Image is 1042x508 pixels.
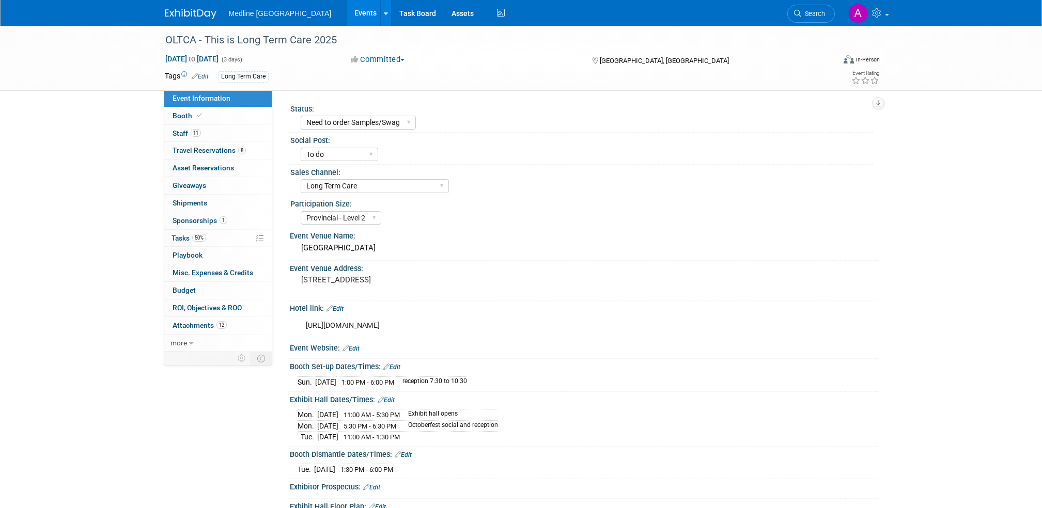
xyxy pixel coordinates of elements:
[173,321,227,329] span: Attachments
[315,377,336,388] td: [DATE]
[173,129,201,137] span: Staff
[164,335,272,352] a: more
[165,71,209,83] td: Tags
[173,268,253,277] span: Misc. Expenses & Credits
[164,230,272,247] a: Tasks50%
[301,275,523,284] pre: [STREET_ADDRESS]
[216,321,227,329] span: 12
[173,286,196,294] span: Budget
[164,177,272,194] a: Giveaways
[347,54,409,65] button: Committed
[378,396,395,404] a: Edit
[164,264,272,281] a: Misc. Expenses & Credits
[290,228,878,241] div: Event Venue Name:
[164,195,272,212] a: Shipments
[402,409,498,421] td: Exhibit hall opens
[221,56,242,63] span: (3 days)
[197,113,202,118] i: Booth reservation complete
[299,315,764,336] div: [URL][DOMAIN_NAME]
[192,73,209,80] a: Edit
[343,345,360,352] a: Edit
[172,234,206,242] span: Tasks
[164,317,272,334] a: Attachments12
[317,432,338,442] td: [DATE]
[314,464,335,475] td: [DATE]
[344,411,400,419] span: 11:00 AM - 5:30 PM
[173,251,203,259] span: Playbook
[298,240,870,256] div: [GEOGRAPHIC_DATA]
[173,181,206,189] span: Giveaways
[848,4,868,23] img: Angela Douglas
[164,125,272,142] a: Staff11
[341,378,394,386] span: 1:00 PM - 6:00 PM
[340,466,393,473] span: 1:30 PM - 6:00 PM
[774,54,880,69] div: Event Format
[164,299,272,316] a: ROI, Objectives & ROO
[164,142,272,159] a: Travel Reservations8
[290,165,873,178] div: Sales Channel:
[290,261,878,274] div: Event Venue Address:
[290,340,878,354] div: Event Website:
[787,5,835,23] a: Search
[164,247,272,264] a: Playbook
[383,363,400,371] a: Edit
[165,9,216,19] img: ExhibitDay
[165,54,219,63] span: [DATE] [DATE]
[162,31,819,50] div: OLTCA - This is Long Term Care 2025
[801,10,825,18] span: Search
[290,479,878,493] div: Exhibitor Prospectus:
[600,57,729,65] span: [GEOGRAPHIC_DATA], [GEOGRAPHIC_DATA]
[170,339,187,347] span: more
[164,282,272,299] a: Budget
[344,433,400,441] span: 11:00 AM - 1:30 PM
[173,146,246,154] span: Travel Reservations
[229,9,332,18] span: Medline [GEOGRAPHIC_DATA]
[396,377,467,388] td: reception 7:30 to 10:30
[238,147,246,154] span: 8
[298,464,314,475] td: Tue.
[164,160,272,177] a: Asset Reservations
[290,447,878,460] div: Booth Dismantle Dates/Times:
[164,90,272,107] a: Event Information
[395,451,412,458] a: Edit
[173,304,242,312] span: ROI, Objectives & ROO
[856,56,880,63] div: In-Person
[290,359,878,372] div: Booth Set-up Dates/Times:
[191,129,201,137] span: 11
[251,352,272,365] td: Toggle Event Tabs
[363,484,380,491] a: Edit
[233,352,251,365] td: Personalize Event Tab Strip
[173,164,234,172] span: Asset Reservations
[844,55,854,63] img: Format-Inperson.png
[192,234,206,242] span: 50%
[290,300,878,314] div: Hotel link:
[402,420,498,432] td: Octoberfest social and reception
[326,305,344,312] a: Edit
[317,420,338,432] td: [DATE]
[298,420,317,432] td: Mon.
[173,112,204,120] span: Booth
[317,409,338,421] td: [DATE]
[290,196,873,209] div: Participation Size:
[173,94,230,102] span: Event Information
[187,55,197,63] span: to
[290,133,873,146] div: Social Post:
[290,392,878,405] div: Exhibit Hall Dates/Times:
[344,422,396,430] span: 5:30 PM - 6:30 PM
[298,432,317,442] td: Tue.
[173,216,227,225] span: Sponsorships
[298,377,315,388] td: Sun.
[164,212,272,229] a: Sponsorships1
[851,71,879,76] div: Event Rating
[290,101,873,114] div: Status:
[298,409,317,421] td: Mon.
[164,107,272,124] a: Booth
[218,71,269,82] div: Long Term Care
[173,199,207,207] span: Shipments
[220,216,227,224] span: 1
